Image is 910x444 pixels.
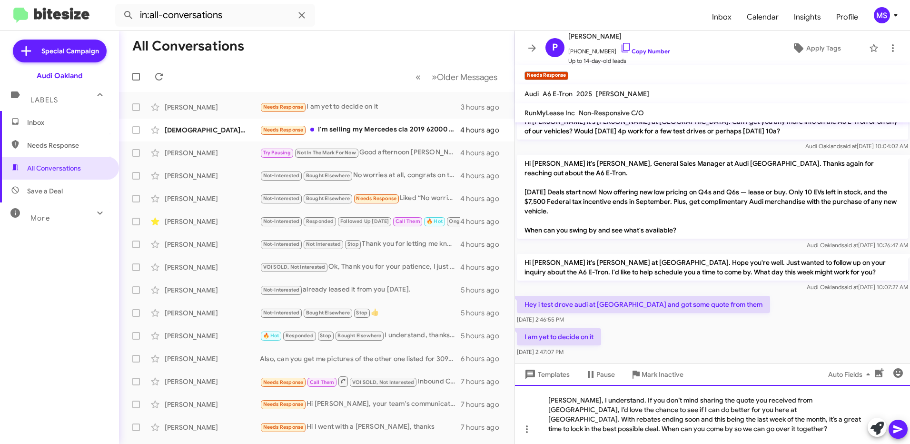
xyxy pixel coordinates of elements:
[27,118,108,127] span: Inbox
[517,328,601,345] p: I am yet to decide on it
[841,242,858,249] span: said at
[828,366,874,383] span: Auto Fields
[260,284,461,295] div: already leased it from you [DATE].
[642,366,683,383] span: Mark Inactive
[449,218,504,224] span: Ongoing Conversation
[460,262,507,272] div: 4 hours ago
[410,67,503,87] nav: Page navigation example
[260,307,461,318] div: 👍
[132,39,244,54] h1: All Conversations
[260,375,461,387] div: Inbound Call
[347,241,359,247] span: Stop
[337,333,381,339] span: Bought Elsewhere
[165,240,260,249] div: [PERSON_NAME]
[461,308,507,318] div: 5 hours ago
[866,7,900,23] button: MS
[320,333,331,339] span: Stop
[426,218,443,224] span: 🔥 Hot
[460,125,507,135] div: 4 hours ago
[306,218,334,224] span: Responded
[263,172,300,179] span: Not-Interested
[27,141,108,150] span: Needs Response
[874,7,890,23] div: MS
[461,400,507,409] div: 7 hours ago
[263,127,304,133] span: Needs Response
[260,101,461,112] div: I am yet to decide on it
[263,310,300,316] span: Not-Interested
[260,262,460,272] div: Ok, Thank you for your patience, I just checked and I can now confirm that the Blue Fiesta was so...
[165,262,260,272] div: [PERSON_NAME]
[340,218,389,224] span: Followed Up [DATE]
[437,72,497,82] span: Older Messages
[806,40,841,57] span: Apply Tags
[579,109,644,117] span: Non-Responsive C/O
[165,354,260,363] div: [PERSON_NAME]
[165,148,260,158] div: [PERSON_NAME]
[704,3,739,31] a: Inbox
[165,423,260,432] div: [PERSON_NAME]
[306,241,341,247] span: Not Interested
[165,217,260,226] div: [PERSON_NAME]
[260,193,460,204] div: Liked “No worries at all, congrats on the new car! If you…”
[396,218,420,224] span: Call Them
[576,90,592,98] span: 2025
[356,310,367,316] span: Stop
[461,102,507,112] div: 3 hours ago
[515,385,910,444] div: [PERSON_NAME], I understand. If you don’t mind sharing the quote you received from [GEOGRAPHIC_DA...
[524,109,575,117] span: RunMyLease Inc
[461,423,507,432] div: 7 hours ago
[524,71,568,80] small: Needs Response
[432,71,437,83] span: »
[805,142,908,150] span: Audi Oakland [DATE] 10:04:02 AM
[263,104,304,110] span: Needs Response
[461,377,507,386] div: 7 hours ago
[460,148,507,158] div: 4 hours ago
[27,163,81,173] span: All Conversations
[165,171,260,181] div: [PERSON_NAME]
[623,366,691,383] button: Mark Inactive
[523,366,570,383] span: Templates
[460,171,507,181] div: 4 hours ago
[306,195,350,202] span: Bought Elsewhere
[515,366,577,383] button: Templates
[461,331,507,341] div: 5 hours ago
[165,125,260,135] div: [DEMOGRAPHIC_DATA][PERSON_NAME]
[517,254,908,281] p: Hi [PERSON_NAME] it's [PERSON_NAME] at [GEOGRAPHIC_DATA]. Hope you're well. Just wanted to follow...
[841,283,858,291] span: said at
[568,30,670,42] span: [PERSON_NAME]
[165,285,260,295] div: [PERSON_NAME]
[165,377,260,386] div: [PERSON_NAME]
[426,67,503,87] button: Next
[577,366,623,383] button: Pause
[517,316,564,323] span: [DATE] 2:46:55 PM
[596,366,615,383] span: Pause
[263,333,279,339] span: 🔥 Hot
[807,242,908,249] span: Audi Oakland [DATE] 10:26:47 AM
[786,3,829,31] a: Insights
[165,308,260,318] div: [PERSON_NAME]
[260,170,460,181] div: No worries at all, congrats on the new car! If you ever need anything down the road, I’m here to ...
[821,366,881,383] button: Auto Fields
[829,3,866,31] a: Profile
[517,296,770,313] p: Hey i test drove audi at [GEOGRAPHIC_DATA] and got some quote from them
[27,186,63,196] span: Save a Deal
[260,399,461,410] div: Hi [PERSON_NAME], your team's communication is all over the place.
[263,150,291,156] span: Try Pausing
[768,40,864,57] button: Apply Tags
[263,424,304,430] span: Needs Response
[165,194,260,203] div: [PERSON_NAME]
[41,46,99,56] span: Special Campaign
[263,195,300,202] span: Not-Interested
[260,422,461,433] div: Hi I went with a [PERSON_NAME], thanks
[263,401,304,407] span: Needs Response
[461,285,507,295] div: 5 hours ago
[306,310,350,316] span: Bought Elsewhere
[260,124,460,135] div: I'm selling my Mercedes cla 2019 62000 miles I want 19k for it I still owe 14k on it So the 5k di...
[165,400,260,409] div: [PERSON_NAME]
[286,333,314,339] span: Responded
[460,240,507,249] div: 4 hours ago
[461,354,507,363] div: 6 hours ago
[13,40,107,62] a: Special Campaign
[263,218,300,224] span: Not-Interested
[263,379,304,385] span: Needs Response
